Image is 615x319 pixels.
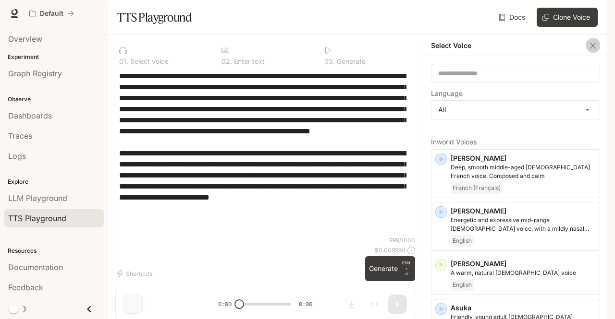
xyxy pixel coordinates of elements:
[431,139,600,145] p: Inworld Voices
[451,216,596,233] p: Energetic and expressive mid-range male voice, with a mildly nasal quality
[402,260,411,272] p: CTRL +
[402,260,411,277] p: ⏎
[451,206,596,216] p: [PERSON_NAME]
[117,8,192,27] h1: TTS Playground
[128,58,169,65] p: Select voice
[25,4,78,23] button: All workspaces
[324,58,335,65] p: 0 3 .
[451,154,596,163] p: [PERSON_NAME]
[537,8,598,27] button: Clone Voice
[232,58,265,65] p: Enter text
[497,8,529,27] a: Docs
[451,163,596,180] p: Deep, smooth middle-aged male French voice. Composed and calm
[451,235,474,247] span: English
[221,58,232,65] p: 0 2 .
[431,101,600,119] div: All
[115,266,156,281] button: Shortcuts
[431,90,463,97] p: Language
[389,236,415,244] p: 999 / 1000
[451,182,503,194] span: French (Français)
[451,279,474,291] span: English
[335,58,366,65] p: Generate
[375,246,406,254] p: $ 0.009990
[40,10,63,18] p: Default
[365,256,415,281] button: GenerateCTRL +⏎
[451,269,596,277] p: A warm, natural female voice
[119,58,128,65] p: 0 1 .
[451,259,596,269] p: [PERSON_NAME]
[451,303,596,313] p: Asuka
